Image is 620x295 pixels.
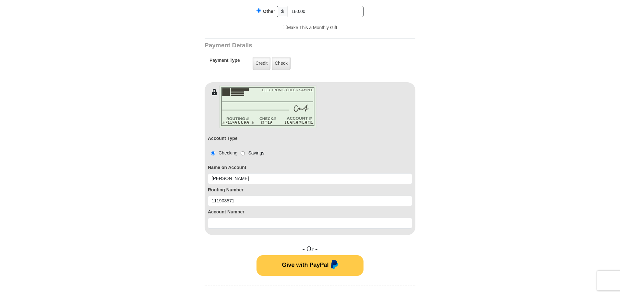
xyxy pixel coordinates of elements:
div: Checking Savings [208,150,264,156]
span: $ [277,6,288,17]
span: Other [263,9,275,14]
img: check-en.png [219,85,316,128]
label: Name on Account [208,164,412,171]
input: Other Amount [288,6,364,17]
label: Credit [253,57,270,70]
label: Account Type [208,135,238,142]
label: Account Number [208,209,412,215]
h3: Payment Details [205,42,370,49]
span: Give with PayPal [282,261,328,268]
button: Give with PayPal [256,255,364,276]
label: Check [272,57,291,70]
label: Routing Number [208,187,412,193]
h4: - Or - [205,245,415,253]
img: paypal [329,260,338,271]
h5: Payment Type [209,58,240,66]
label: Make This a Monthly Gift [283,24,337,31]
input: Make This a Monthly Gift [283,25,287,29]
